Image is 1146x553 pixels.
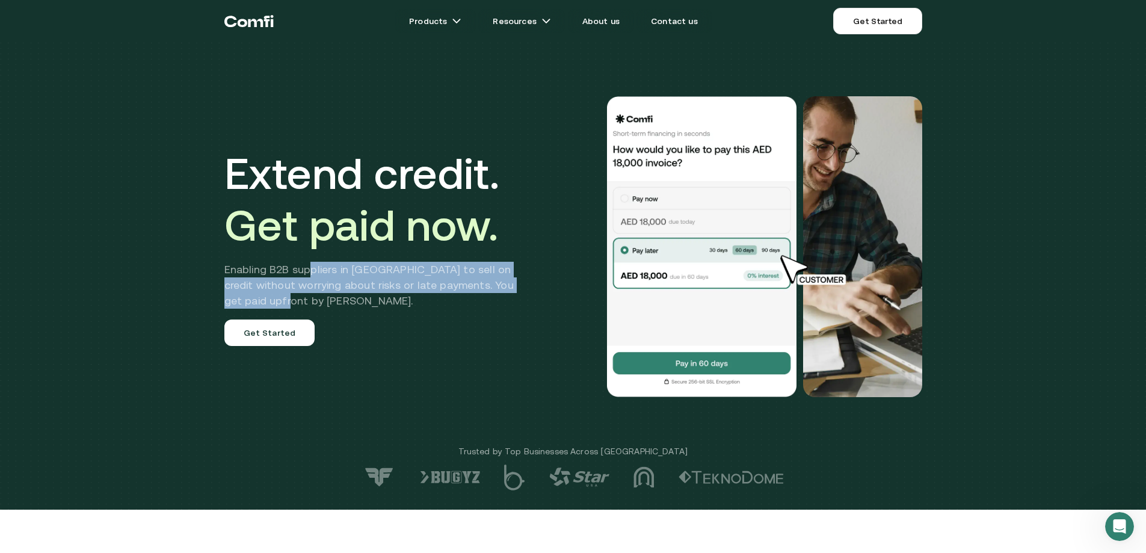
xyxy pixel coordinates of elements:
[224,262,532,309] h2: Enabling B2B suppliers in [GEOGRAPHIC_DATA] to sell on credit without worrying about risks or lat...
[1105,512,1134,541] iframe: Intercom live chat
[549,468,609,487] img: logo-4
[633,466,655,488] img: logo-3
[606,96,798,397] img: Would you like to pay this AED 18,000.00 invoice?
[541,16,551,26] img: arrow icons
[420,471,480,484] img: logo-6
[224,200,499,250] span: Get paid now.
[224,147,532,251] h1: Extend credit.
[833,8,922,34] a: Get Started
[395,9,476,33] a: Productsarrow icons
[568,9,634,33] a: About us
[772,253,860,287] img: cursor
[504,465,525,490] img: logo-5
[478,9,565,33] a: Resourcesarrow icons
[679,471,784,484] img: logo-2
[452,16,461,26] img: arrow icons
[803,96,922,397] img: Would you like to pay this AED 18,000.00 invoice?
[363,467,396,487] img: logo-7
[636,9,712,33] a: Contact us
[224,3,274,39] a: Return to the top of the Comfi home page
[224,320,315,346] a: Get Started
